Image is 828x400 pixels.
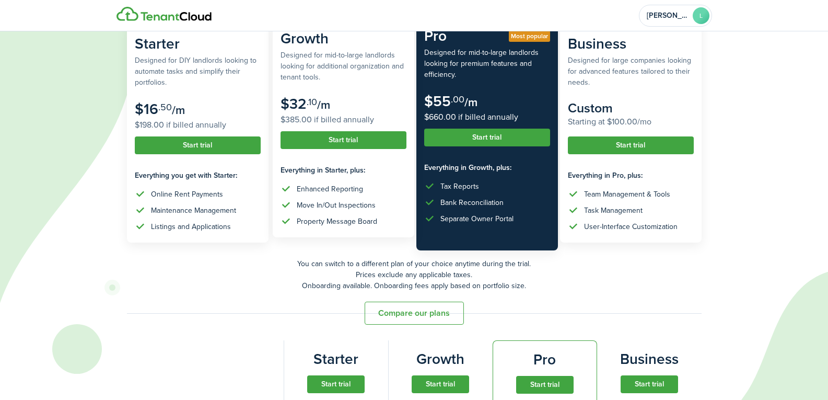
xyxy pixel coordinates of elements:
subscription-pricing-card-description: Designed for mid-to-large landlords looking for premium features and efficiency. [424,47,550,80]
button: Start trial [424,129,550,146]
img: Logo [116,7,212,21]
subscription-pricing-card-title: Growth [281,28,406,50]
div: Property Message Board [297,216,377,227]
subscription-pricing-card-description: Designed for mid-to-large landlords looking for additional organization and tenant tools. [281,50,406,83]
subscription-pricing-card-price-annual: $198.00 if billed annually [135,119,261,131]
div: Enhanced Reporting [297,184,363,195]
button: Start trial [621,375,678,393]
div: Maintenance Management [151,205,236,216]
subscription-pricing-card-price-amount: $55 [424,90,451,112]
subscription-pricing-card-title: Pro [533,349,556,371]
subscription-pricing-card-title: Growth [416,348,464,370]
div: Task Management [584,205,643,216]
p: You can switch to a different plan of your choice anytime during the trial. Prices exclude any ap... [127,258,702,291]
subscription-pricing-card-price-amount: $32 [281,93,307,115]
subscription-pricing-card-title: Business [568,33,694,55]
subscription-pricing-card-price-cents: .00 [451,93,464,106]
div: Move In/Out Inspections [297,200,376,211]
subscription-pricing-card-price-amount: Custom [568,98,613,118]
button: Start trial [516,376,574,394]
subscription-pricing-card-price-period: /m [464,94,477,111]
subscription-pricing-card-price-annual: $660.00 if billed annually [424,111,550,123]
div: Separate Owner Portal [440,213,514,224]
button: Compare our plans [365,302,464,325]
button: Start trial [135,136,261,154]
subscription-pricing-card-title: Business [620,348,679,370]
subscription-pricing-card-price-cents: .50 [158,100,172,114]
subscription-pricing-card-features-title: Everything in Pro, plus: [568,170,694,181]
subscription-pricing-card-price-cents: .10 [307,95,317,109]
subscription-pricing-card-title: Starter [313,348,358,370]
div: Online Rent Payments [151,189,223,200]
subscription-pricing-card-price-annual: $385.00 if billed annually [281,113,406,126]
div: Listings and Applications [151,221,231,232]
button: Start trial [412,375,469,393]
div: Team Management & Tools [584,189,670,200]
subscription-pricing-card-price-period: /m [317,96,330,113]
subscription-pricing-card-price-annual: Starting at $100.00/mo [568,116,694,128]
button: Start trial [568,136,694,154]
subscription-pricing-card-title: Pro [424,25,550,47]
subscription-pricing-card-description: Designed for large companies looking for advanced features tailored to their needs. [568,55,694,88]
subscription-pricing-card-title: Starter [135,33,261,55]
subscription-pricing-card-features-title: Everything you get with Starter: [135,170,261,181]
span: Most popular [511,31,548,41]
avatar-text: L [693,7,709,24]
div: Tax Reports [440,181,479,192]
subscription-pricing-card-features-title: Everything in Growth, plus: [424,162,550,173]
subscription-pricing-card-price-period: /m [172,101,185,119]
span: Letha [647,12,689,19]
subscription-pricing-card-features-title: Everything in Starter, plus: [281,165,406,176]
subscription-pricing-card-price-amount: $16 [135,98,158,120]
div: Bank Reconciliation [440,197,504,208]
button: Start trial [281,131,406,149]
button: Open menu [639,5,712,27]
div: User-Interface Customization [584,221,678,232]
button: Start trial [307,375,365,393]
subscription-pricing-card-description: Designed for DIY landlords looking to automate tasks and simplify their portfolios. [135,55,261,88]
